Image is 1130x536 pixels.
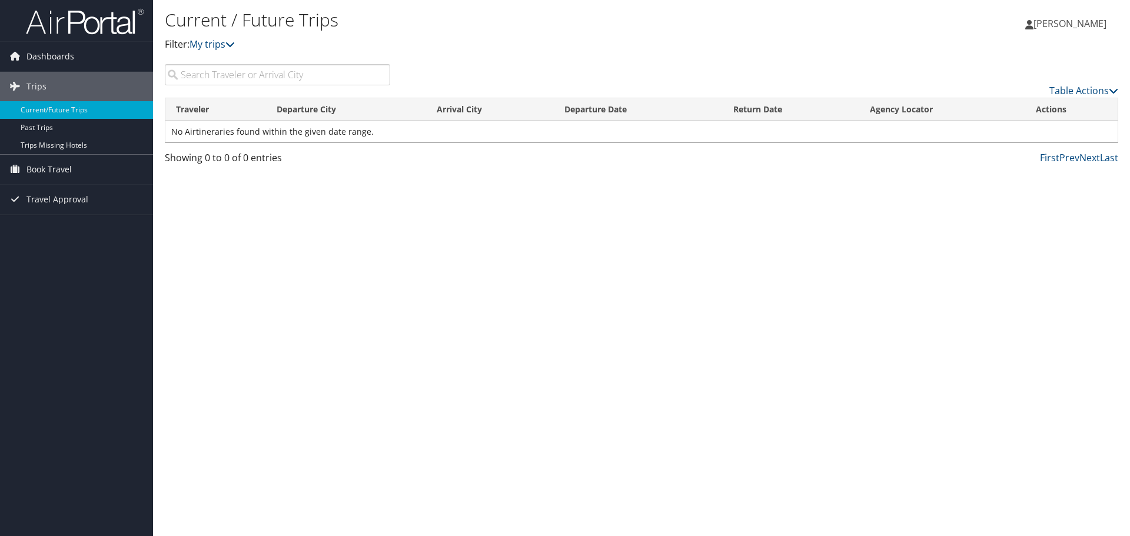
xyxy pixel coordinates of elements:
span: Book Travel [26,155,72,184]
span: [PERSON_NAME] [1033,17,1106,30]
a: Next [1079,151,1100,164]
th: Arrival City: activate to sort column ascending [426,98,554,121]
div: Showing 0 to 0 of 0 entries [165,151,390,171]
span: Dashboards [26,42,74,71]
a: First [1040,151,1059,164]
a: My trips [190,38,235,51]
span: Travel Approval [26,185,88,214]
th: Agency Locator: activate to sort column ascending [859,98,1025,121]
th: Departure City: activate to sort column ascending [266,98,426,121]
p: Filter: [165,37,800,52]
th: Return Date: activate to sort column ascending [723,98,859,121]
input: Search Traveler or Arrival City [165,64,390,85]
span: Trips [26,72,46,101]
a: Table Actions [1049,84,1118,97]
img: airportal-logo.png [26,8,144,35]
h1: Current / Future Trips [165,8,800,32]
a: Prev [1059,151,1079,164]
th: Departure Date: activate to sort column descending [554,98,723,121]
td: No Airtineraries found within the given date range. [165,121,1118,142]
a: [PERSON_NAME] [1025,6,1118,41]
a: Last [1100,151,1118,164]
th: Traveler: activate to sort column ascending [165,98,266,121]
th: Actions [1025,98,1118,121]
